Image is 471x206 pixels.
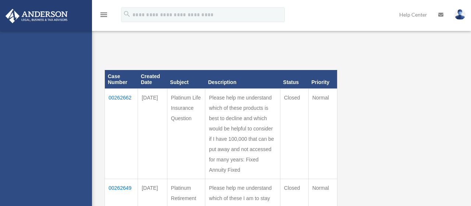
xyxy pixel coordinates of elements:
i: search [123,10,131,18]
td: Closed [280,89,308,179]
th: Description [205,70,280,89]
i: menu [99,10,108,19]
th: Case Number [105,70,138,89]
td: Normal [308,89,337,179]
th: Status [280,70,308,89]
th: Created Date [138,70,167,89]
td: Platinum Life Insurance Question [167,89,205,179]
a: menu [99,13,108,19]
td: [DATE] [138,89,167,179]
th: Subject [167,70,205,89]
img: Anderson Advisors Platinum Portal [3,9,70,23]
td: 00262662 [105,89,138,179]
th: Priority [308,70,337,89]
img: User Pic [454,9,465,20]
td: Please help me understand which of these products is best to decline and which would be helpful t... [205,89,280,179]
